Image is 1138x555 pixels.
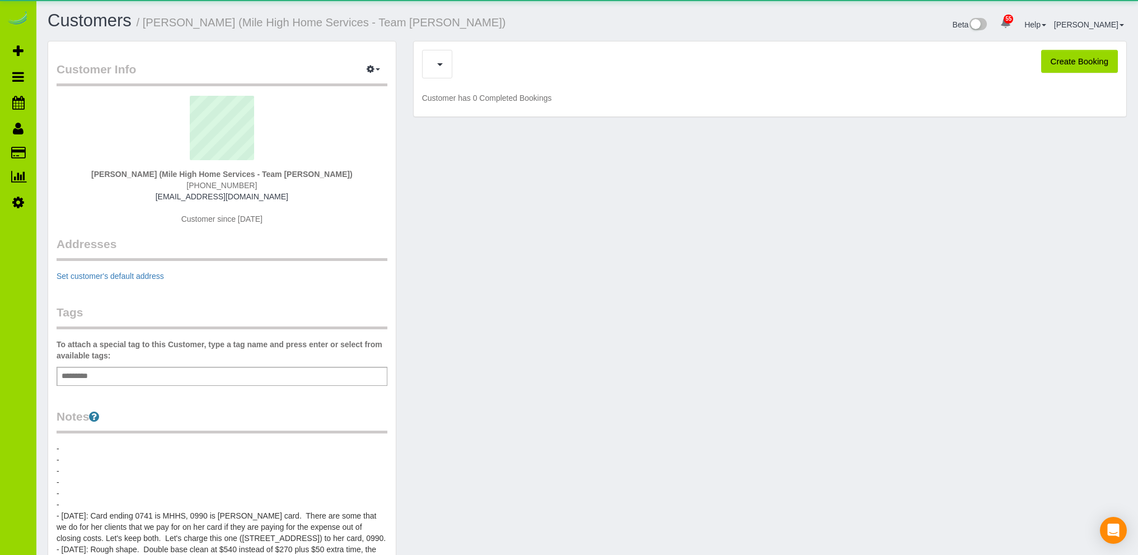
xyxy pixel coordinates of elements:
legend: Notes [57,408,387,433]
span: [PHONE_NUMBER] [186,181,257,190]
a: 55 [995,11,1017,36]
span: 55 [1004,15,1013,24]
span: Customer since [DATE] [181,214,263,223]
small: / [PERSON_NAME] (Mile High Home Services - Team [PERSON_NAME]) [137,16,506,29]
legend: Tags [57,304,387,329]
a: Beta [953,20,987,29]
legend: Customer Info [57,61,387,86]
img: Automaid Logo [7,11,29,27]
a: Set customer's default address [57,272,164,281]
a: Customers [48,11,132,30]
strong: [PERSON_NAME] (Mile High Home Services - Team [PERSON_NAME]) [91,170,353,179]
button: Create Booking [1041,50,1118,73]
a: Help [1024,20,1046,29]
p: Customer has 0 Completed Bookings [422,92,1118,104]
a: [EMAIL_ADDRESS][DOMAIN_NAME] [156,192,288,201]
label: To attach a special tag to this Customer, type a tag name and press enter or select from availabl... [57,339,387,361]
a: [PERSON_NAME] [1054,20,1124,29]
div: Open Intercom Messenger [1100,517,1127,544]
img: New interface [968,18,987,32]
